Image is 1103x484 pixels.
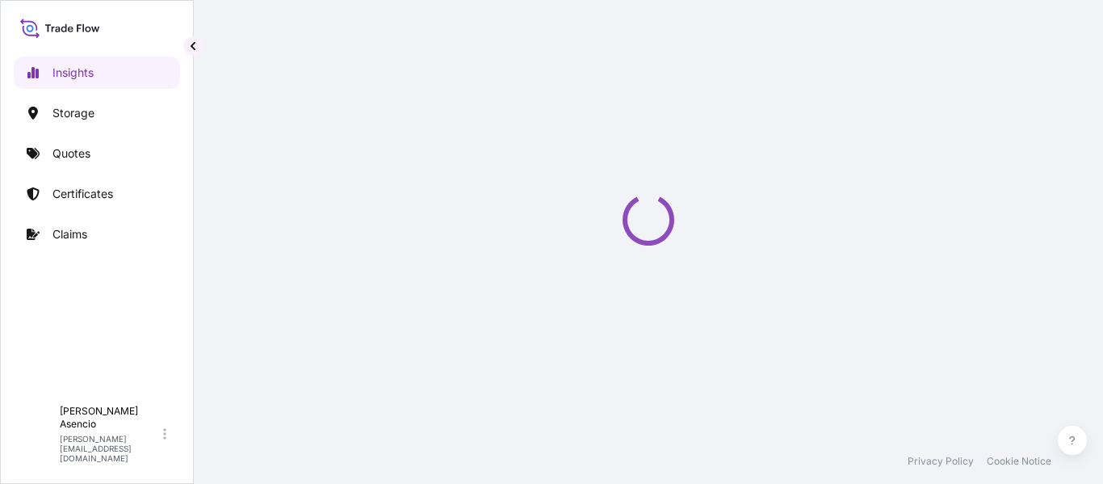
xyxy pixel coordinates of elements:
p: Quotes [52,145,90,162]
span: A [32,426,42,442]
a: Quotes [14,137,180,170]
p: Claims [52,226,87,242]
a: Claims [14,218,180,250]
a: Cookie Notice [987,455,1051,468]
a: Privacy Policy [908,455,974,468]
a: Storage [14,97,180,129]
p: Insights [52,65,94,81]
p: Certificates [52,186,113,202]
p: Storage [52,105,94,121]
p: [PERSON_NAME][EMAIL_ADDRESS][DOMAIN_NAME] [60,434,160,463]
a: Insights [14,57,180,89]
p: [PERSON_NAME] Asencio [60,405,160,431]
a: Certificates [14,178,180,210]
